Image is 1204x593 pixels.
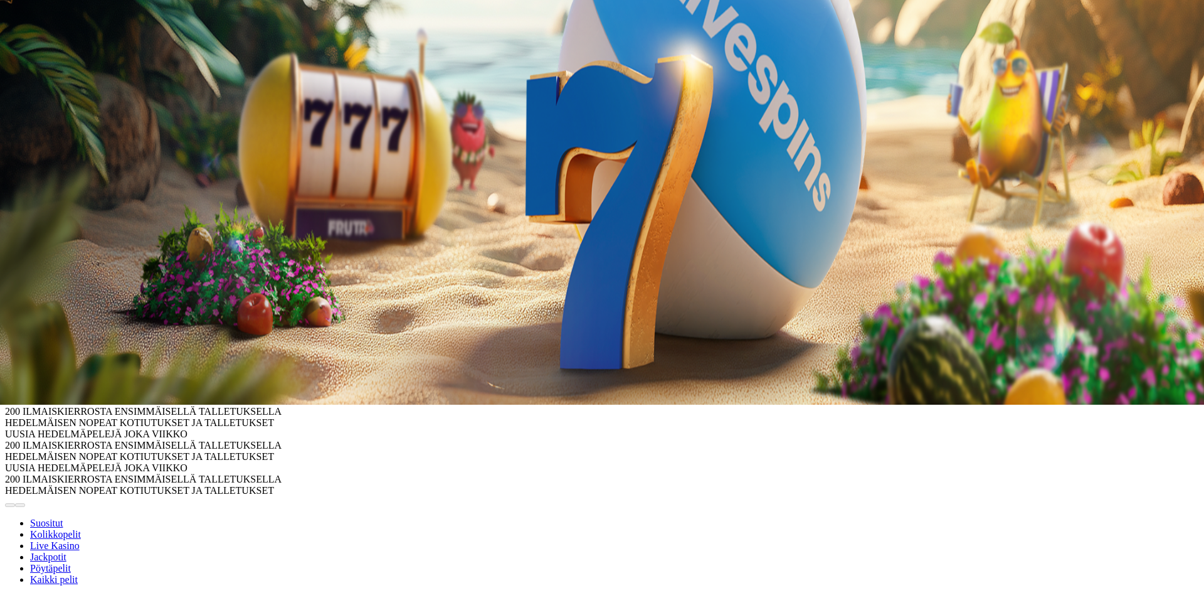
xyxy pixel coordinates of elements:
span: HEDELMÄISEN NOPEAT KOTIUTUKSET JA TALLETUKSET [5,485,274,496]
a: Jackpotit [30,552,66,562]
span: 200 ILMAISKIERROSTA ENSIMMÄISELLÄ TALLETUKSELLA [5,406,282,417]
span: UUSIA HEDELMÄPELEJÄ JOKA VIIKKO [5,429,187,439]
a: Kolikkopelit [30,529,81,540]
nav: Lobby [5,496,1199,585]
span: HEDELMÄISEN NOPEAT KOTIUTUKSET JA TALLETUKSET [5,451,274,462]
span: 200 ILMAISKIERROSTA ENSIMMÄISELLÄ TALLETUKSELLA [5,440,282,451]
span: HEDELMÄISEN NOPEAT KOTIUTUKSET JA TALLETUKSET [5,417,274,428]
a: Live Kasino [30,540,80,551]
span: UUSIA HEDELMÄPELEJÄ JOKA VIIKKO [5,395,187,405]
a: Pöytäpelit [30,563,71,574]
span: 200 ILMAISKIERROSTA ENSIMMÄISELLÄ TALLETUKSELLA [5,474,282,484]
span: UUSIA HEDELMÄPELEJÄ JOKA VIIKKO [5,462,187,473]
button: next slide [15,503,25,507]
button: prev slide [5,503,15,507]
a: Suositut [30,518,63,528]
a: Kaikki pelit [30,574,78,585]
